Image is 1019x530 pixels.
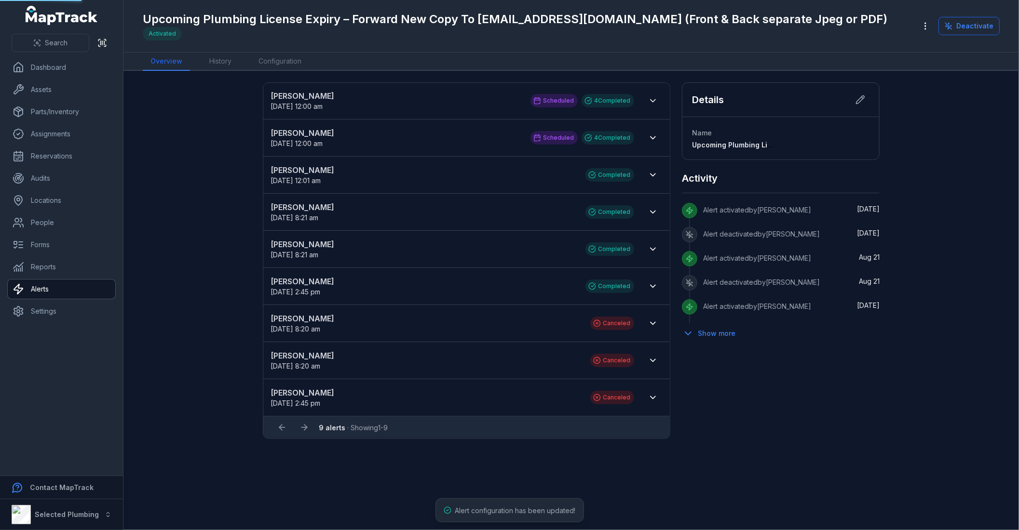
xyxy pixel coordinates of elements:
[271,164,576,185] a: [PERSON_NAME][DATE] 12:01 am
[8,169,115,188] a: Audits
[703,278,820,286] span: Alert deactivated by [PERSON_NAME]
[26,6,98,25] a: MapTrack
[455,506,576,515] span: Alert configuration has been updated!
[859,277,880,285] span: Aug 21
[682,172,718,185] h2: Activity
[585,279,634,293] div: Completed
[143,27,182,40] div: Activated
[8,146,115,166] a: Reservations
[271,362,321,370] time: 9/4/2025, 8:20:00 AM
[271,176,321,185] span: [DATE] 12:01 am
[530,94,578,107] div: Scheduled
[271,139,323,147] span: [DATE] 12:00 am
[703,230,820,238] span: Alert deactivated by [PERSON_NAME]
[590,317,634,330] div: Canceled
[271,362,321,370] span: [DATE] 8:20 am
[271,90,521,111] a: [PERSON_NAME][DATE] 12:00 am
[8,80,115,99] a: Assets
[8,279,115,299] a: Alerts
[590,354,634,367] div: Canceled
[938,17,1000,35] button: Deactivate
[271,288,321,296] time: 9/8/2025, 2:45:00 PM
[692,129,712,137] span: Name
[271,213,319,222] time: 9/11/2025, 8:21:00 AM
[271,350,581,361] strong: [PERSON_NAME]
[8,257,115,277] a: Reports
[8,124,115,144] a: Assignments
[35,510,99,518] strong: Selected Plumbing
[251,53,309,71] a: Configuration
[8,213,115,232] a: People
[8,235,115,254] a: Forms
[703,302,811,310] span: Alert activated by [PERSON_NAME]
[582,131,634,145] div: 4 Completed
[271,164,576,176] strong: [PERSON_NAME]
[271,139,323,147] time: 10/3/2025, 12:00:00 AM
[12,34,89,52] button: Search
[271,387,581,408] a: [PERSON_NAME][DATE] 2:45 pm
[582,94,634,107] div: 4 Completed
[271,201,576,213] strong: [PERSON_NAME]
[857,301,880,309] span: [DATE]
[271,399,321,407] time: 9/1/2025, 2:45:00 PM
[271,399,321,407] span: [DATE] 2:45 pm
[859,277,880,285] time: 8/21/2025, 8:17:04 AM
[271,325,321,333] time: 9/4/2025, 8:20:00 AM
[857,205,880,213] span: [DATE]
[692,93,724,106] h2: Details
[590,391,634,404] div: Canceled
[143,53,190,71] a: Overview
[859,253,880,261] time: 8/21/2025, 8:17:21 AM
[271,90,521,102] strong: [PERSON_NAME]
[319,424,388,432] span: · Showing 1 - 9
[530,131,578,145] div: Scheduled
[585,168,634,182] div: Completed
[271,238,576,250] strong: [PERSON_NAME]
[271,325,321,333] span: [DATE] 8:20 am
[202,53,239,71] a: History
[859,253,880,261] span: Aug 21
[703,206,811,214] span: Alert activated by [PERSON_NAME]
[8,191,115,210] a: Locations
[271,251,319,259] span: [DATE] 8:21 am
[271,251,319,259] time: 9/11/2025, 8:21:00 AM
[271,127,521,139] strong: [PERSON_NAME]
[703,254,811,262] span: Alert activated by [PERSON_NAME]
[271,313,581,334] a: [PERSON_NAME][DATE] 8:20 am
[271,313,581,324] strong: [PERSON_NAME]
[271,176,321,185] time: 9/14/2025, 12:01:00 AM
[271,102,323,110] time: 10/8/2025, 12:00:00 AM
[143,12,887,27] h1: Upcoming Plumbing License Expiry – Forward New Copy To [EMAIL_ADDRESS][DOMAIN_NAME] (Front & Back...
[585,242,634,256] div: Completed
[271,127,521,148] a: [PERSON_NAME][DATE] 12:00 am
[682,323,742,344] button: Show more
[585,205,634,219] div: Completed
[271,213,319,222] span: [DATE] 8:21 am
[8,58,115,77] a: Dashboard
[271,201,576,223] a: [PERSON_NAME][DATE] 8:21 am
[271,276,576,297] a: [PERSON_NAME][DATE] 2:45 pm
[319,424,346,432] strong: 9 alerts
[271,288,321,296] span: [DATE] 2:45 pm
[271,276,576,287] strong: [PERSON_NAME]
[271,102,323,110] span: [DATE] 12:00 am
[857,229,880,237] span: [DATE]
[857,301,880,309] time: 8/18/2025, 2:42:35 PM
[30,483,94,491] strong: Contact MapTrack
[271,350,581,371] a: [PERSON_NAME][DATE] 8:20 am
[271,238,576,260] a: [PERSON_NAME][DATE] 8:21 am
[857,205,880,213] time: 10/1/2025, 7:48:13 AM
[857,229,880,237] time: 10/1/2025, 7:48:10 AM
[271,387,581,398] strong: [PERSON_NAME]
[8,302,115,321] a: Settings
[8,102,115,121] a: Parts/Inventory
[45,38,68,48] span: Search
